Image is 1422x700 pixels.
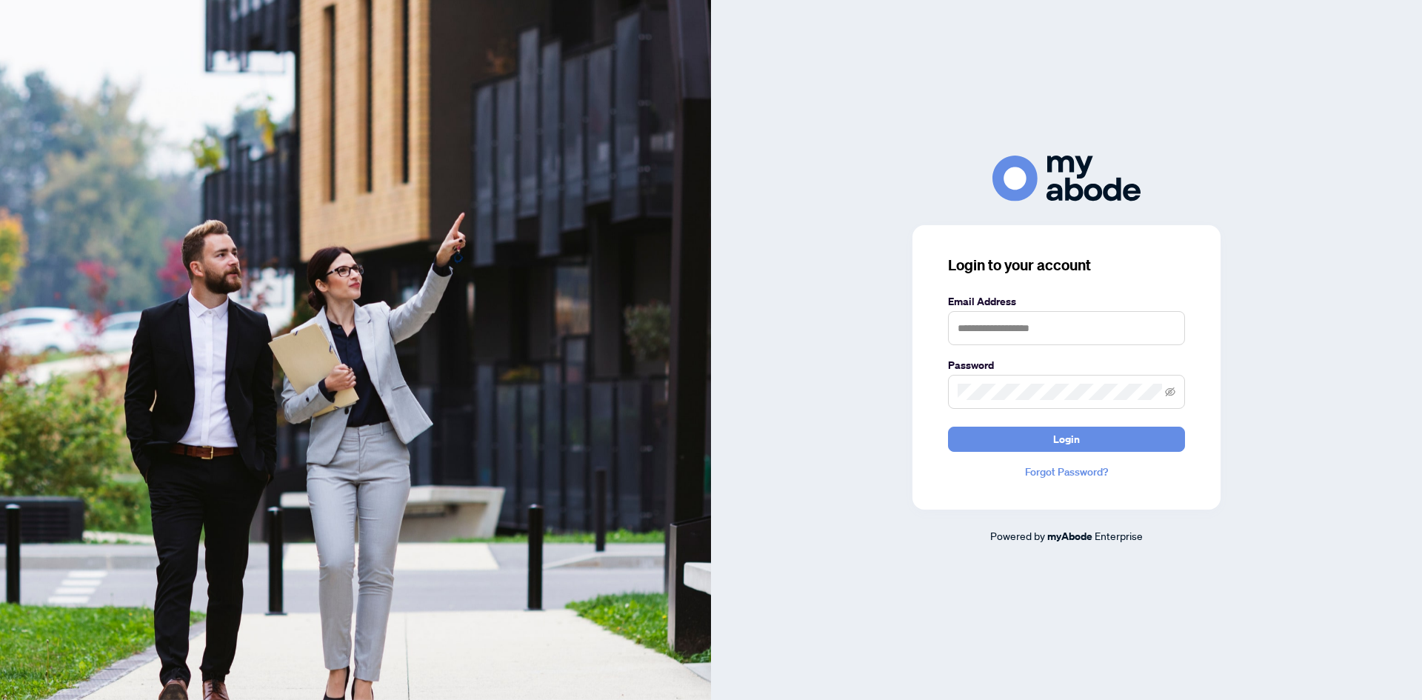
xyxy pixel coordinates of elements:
a: myAbode [1047,528,1092,544]
label: Email Address [948,293,1185,310]
label: Password [948,357,1185,373]
span: Login [1053,427,1080,451]
img: ma-logo [992,156,1141,201]
span: Enterprise [1095,529,1143,542]
h3: Login to your account [948,255,1185,276]
button: Login [948,427,1185,452]
span: Powered by [990,529,1045,542]
a: Forgot Password? [948,464,1185,480]
span: eye-invisible [1165,387,1175,397]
